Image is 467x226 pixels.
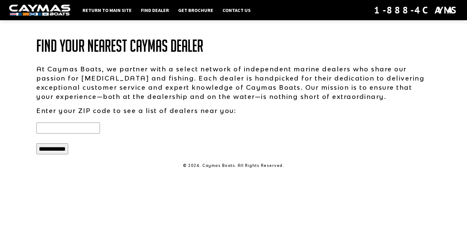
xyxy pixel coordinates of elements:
a: Contact Us [219,6,254,14]
a: Find Dealer [138,6,172,14]
p: Enter your ZIP code to see a list of dealers near you: [36,106,431,115]
a: Return to main site [79,6,135,14]
a: Get Brochure [175,6,216,14]
div: 1-888-4CAYMAS [374,3,458,17]
img: white-logo-c9c8dbefe5ff5ceceb0f0178aa75bf4bb51f6bca0971e226c86eb53dfe498488.png [9,5,70,16]
h1: Find Your Nearest Caymas Dealer [36,37,431,55]
p: © 2024. Caymas Boats. All Rights Reserved. [36,163,431,168]
p: At Caymas Boats, we partner with a select network of independent marine dealers who share our pas... [36,64,431,101]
